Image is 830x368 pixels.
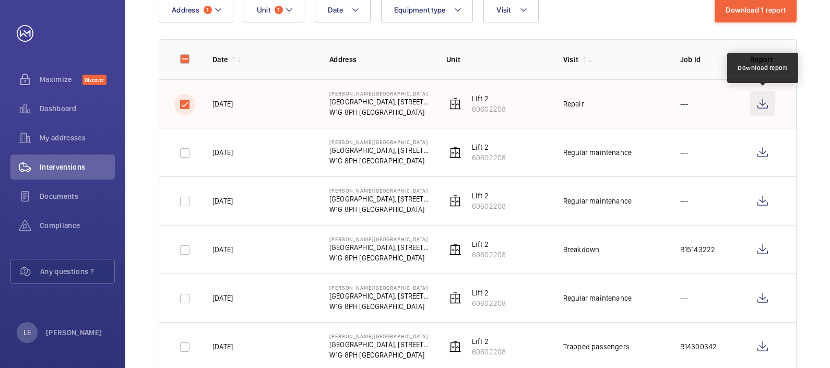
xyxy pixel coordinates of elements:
[329,54,430,65] p: Address
[329,253,430,263] p: W1G 8PH [GEOGRAPHIC_DATA]
[472,288,506,298] p: Lift 2
[472,93,506,104] p: Lift 2
[329,339,430,350] p: [GEOGRAPHIC_DATA], [STREET_ADDRESS][PERSON_NAME],
[329,284,430,291] p: [PERSON_NAME][GEOGRAPHIC_DATA]
[449,98,461,110] img: elevator.svg
[40,162,115,172] span: Interventions
[329,97,430,107] p: [GEOGRAPHIC_DATA], [STREET_ADDRESS][PERSON_NAME],
[204,6,212,14] span: 1
[449,195,461,207] img: elevator.svg
[329,156,430,166] p: W1G 8PH [GEOGRAPHIC_DATA]
[496,6,511,14] span: Visit
[329,242,430,253] p: [GEOGRAPHIC_DATA], [STREET_ADDRESS][PERSON_NAME],
[472,191,506,201] p: Lift 2
[449,243,461,256] img: elevator.svg
[172,6,199,14] span: Address
[472,250,506,260] p: 60602208
[329,187,430,194] p: [PERSON_NAME][GEOGRAPHIC_DATA]
[212,54,228,65] p: Date
[563,244,600,255] div: Breakdown
[446,54,547,65] p: Unit
[563,54,579,65] p: Visit
[212,196,233,206] p: [DATE]
[472,104,506,114] p: 60602208
[212,293,233,303] p: [DATE]
[472,336,506,347] p: Lift 2
[472,152,506,163] p: 60602208
[329,145,430,156] p: [GEOGRAPHIC_DATA], [STREET_ADDRESS][PERSON_NAME],
[46,327,102,338] p: [PERSON_NAME]
[738,63,788,73] div: Download report
[257,6,270,14] span: Unit
[563,341,630,352] div: Trapped passengers
[23,327,31,338] p: LE
[449,292,461,304] img: elevator.svg
[40,103,115,114] span: Dashboard
[329,139,430,145] p: [PERSON_NAME][GEOGRAPHIC_DATA]
[212,341,233,352] p: [DATE]
[680,196,689,206] p: ---
[329,194,430,204] p: [GEOGRAPHIC_DATA], [STREET_ADDRESS][PERSON_NAME],
[329,204,430,215] p: W1G 8PH [GEOGRAPHIC_DATA]
[680,54,733,65] p: Job Id
[472,142,506,152] p: Lift 2
[394,6,446,14] span: Equipment type
[40,74,82,85] span: Maximize
[329,291,430,301] p: [GEOGRAPHIC_DATA], [STREET_ADDRESS][PERSON_NAME],
[329,236,430,242] p: [PERSON_NAME][GEOGRAPHIC_DATA]
[212,244,233,255] p: [DATE]
[329,107,430,117] p: W1G 8PH [GEOGRAPHIC_DATA]
[275,6,283,14] span: 1
[680,147,689,158] p: ---
[40,191,115,201] span: Documents
[472,201,506,211] p: 60602208
[680,293,689,303] p: ---
[472,298,506,308] p: 60602208
[329,333,430,339] p: [PERSON_NAME][GEOGRAPHIC_DATA]
[563,99,584,109] div: Repair
[680,99,689,109] p: ---
[680,244,716,255] p: R15143222
[212,99,233,109] p: [DATE]
[563,147,632,158] div: Regular maintenance
[212,147,233,158] p: [DATE]
[328,6,343,14] span: Date
[40,133,115,143] span: My addresses
[329,90,430,97] p: [PERSON_NAME][GEOGRAPHIC_DATA]
[82,75,106,85] span: Discover
[449,340,461,353] img: elevator.svg
[329,301,430,312] p: W1G 8PH [GEOGRAPHIC_DATA]
[449,146,461,159] img: elevator.svg
[563,196,632,206] div: Regular maintenance
[680,341,717,352] p: R14300342
[40,266,114,277] span: Any questions ?
[472,239,506,250] p: Lift 2
[329,350,430,360] p: W1G 8PH [GEOGRAPHIC_DATA]
[563,293,632,303] div: Regular maintenance
[40,220,115,231] span: Compliance
[472,347,506,357] p: 60602208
